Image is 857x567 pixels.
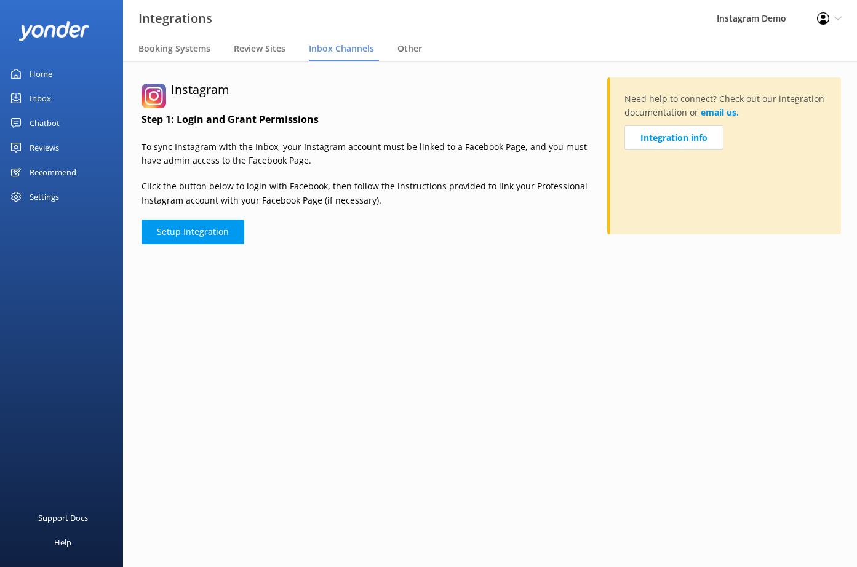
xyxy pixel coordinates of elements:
[30,111,60,135] div: Chatbot
[624,125,723,150] a: Integration info
[142,180,605,207] p: Click the button below to login with Facebook, then follow the instructions provided to link your...
[397,42,422,55] span: Other
[30,135,59,160] div: Reviews
[138,42,210,55] span: Booking Systems
[138,9,212,28] h3: Integrations
[38,506,88,530] div: Support Docs
[142,112,605,128] h4: Step 1: Login and Grant Permissions
[701,106,739,118] a: email us.
[54,530,71,555] div: Help
[309,42,374,55] span: Inbox Channels
[142,220,244,244] button: Setup Integration
[18,21,89,41] img: yonder-white-logo.png
[624,92,826,125] p: Need help to connect? Check out our integration documentation or
[30,86,51,111] div: Inbox
[171,80,229,100] h3: Instagram
[142,84,166,108] img: instagram.png
[30,160,76,184] div: Recommend
[142,140,605,168] p: To sync Instagram with the Inbox, your Instagram account must be linked to a Facebook Page, and y...
[30,184,59,209] div: Settings
[30,61,52,86] div: Home
[234,42,285,55] span: Review Sites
